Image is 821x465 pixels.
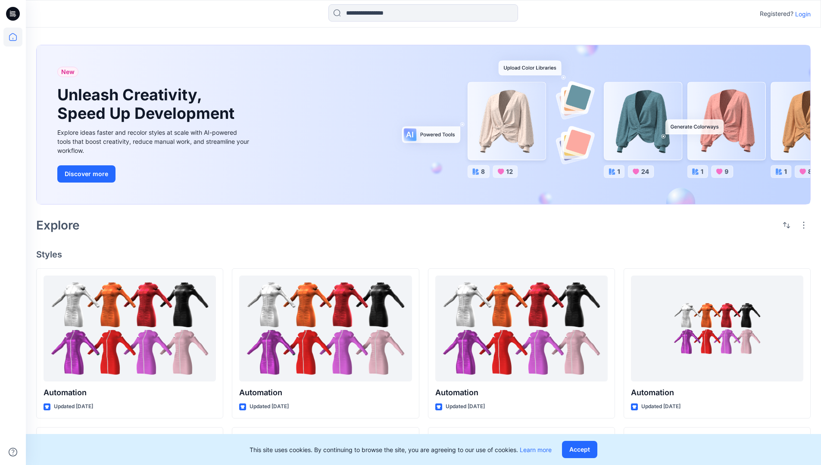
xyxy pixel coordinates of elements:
[61,67,75,77] span: New
[36,218,80,232] h2: Explore
[641,402,681,411] p: Updated [DATE]
[631,387,803,399] p: Automation
[54,402,93,411] p: Updated [DATE]
[57,165,251,183] a: Discover more
[239,387,412,399] p: Automation
[435,387,608,399] p: Automation
[446,402,485,411] p: Updated [DATE]
[44,387,216,399] p: Automation
[57,86,238,123] h1: Unleash Creativity, Speed Up Development
[435,276,608,382] a: Automation
[631,276,803,382] a: Automation
[36,249,811,260] h4: Styles
[795,9,811,19] p: Login
[239,276,412,382] a: Automation
[250,445,552,454] p: This site uses cookies. By continuing to browse the site, you are agreeing to our use of cookies.
[760,9,793,19] p: Registered?
[562,441,597,458] button: Accept
[250,402,289,411] p: Updated [DATE]
[520,446,552,453] a: Learn more
[57,128,251,155] div: Explore ideas faster and recolor styles at scale with AI-powered tools that boost creativity, red...
[44,276,216,382] a: Automation
[57,165,116,183] button: Discover more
